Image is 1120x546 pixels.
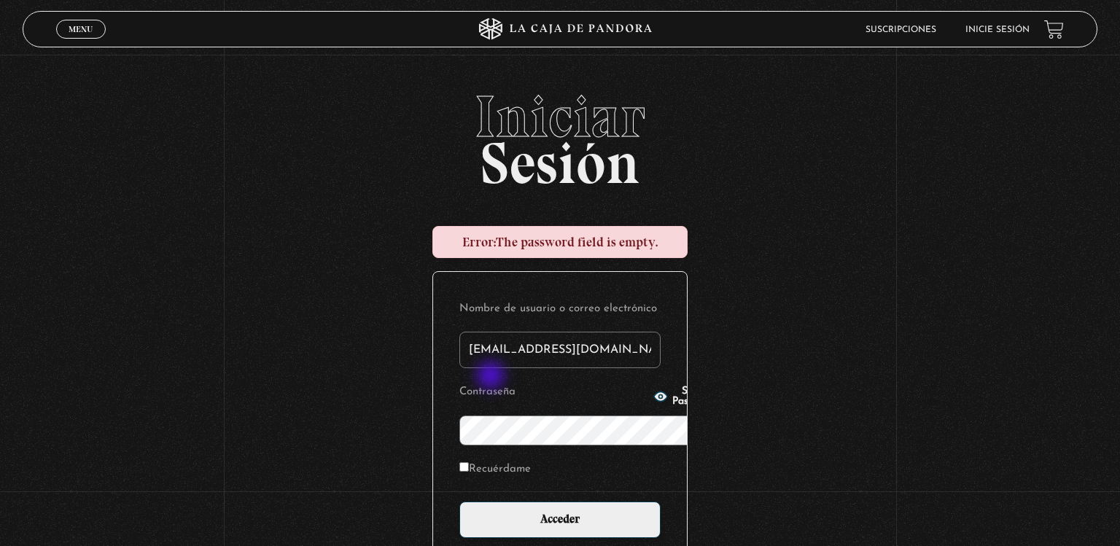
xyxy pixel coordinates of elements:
input: Acceder [459,502,661,538]
a: View your shopping cart [1044,19,1064,39]
span: Menu [69,25,93,34]
h2: Sesión [23,87,1098,181]
a: Suscripciones [866,26,936,34]
div: The password field is empty. [432,226,688,258]
span: Show Password [672,386,715,407]
strong: Error: [462,234,496,250]
label: Recuérdame [459,459,531,481]
input: Recuérdame [459,462,469,472]
span: Cerrar [64,37,98,47]
a: Inicie sesión [965,26,1030,34]
button: Show Password [653,386,715,407]
span: Iniciar [23,87,1098,146]
label: Nombre de usuario o correo electrónico [459,298,661,321]
label: Contraseña [459,381,649,404]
